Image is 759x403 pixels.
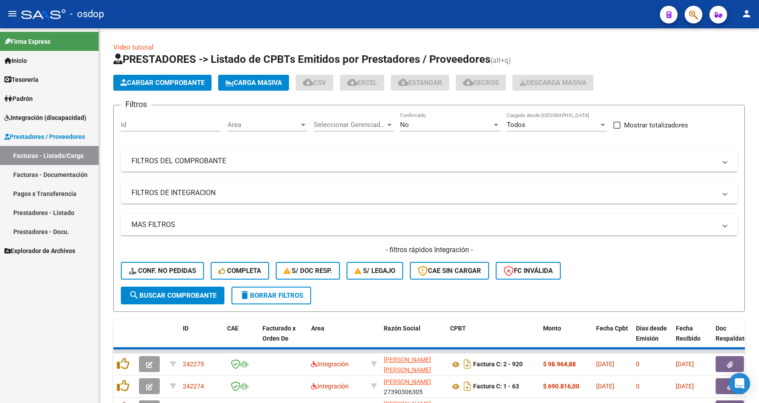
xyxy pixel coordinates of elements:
[520,79,586,87] span: Descarga Masiva
[303,79,326,87] span: CSV
[632,319,672,358] datatable-header-cell: Días desde Emisión
[462,379,473,393] i: Descargar documento
[4,94,33,104] span: Padrón
[311,325,324,332] span: Area
[183,361,204,368] span: 242275
[311,383,349,390] span: Integración
[129,290,139,300] mat-icon: search
[129,292,216,299] span: Buscar Comprobante
[4,132,85,142] span: Prestadores / Proveedores
[543,383,579,390] strong: $ 690.816,00
[311,361,349,368] span: Integración
[4,113,86,123] span: Integración (discapacidad)
[121,182,737,203] mat-expansion-panel-header: FILTROS DE INTEGRACION
[4,75,39,84] span: Tesorería
[507,121,525,129] span: Todos
[131,156,716,166] mat-panel-title: FILTROS DEL COMPROBANTE
[636,383,640,390] span: 0
[380,319,447,358] datatable-header-cell: Razón Social
[716,325,755,342] span: Doc Respaldatoria
[543,361,576,368] strong: $ 98.964,88
[496,262,561,280] button: FC Inválida
[400,121,409,129] span: No
[219,267,261,275] span: Completa
[70,4,104,24] span: - osdop
[384,355,443,373] div: 27304891969
[121,262,204,280] button: Conf. no pedidas
[239,290,250,300] mat-icon: delete
[463,79,499,87] span: Gecros
[741,8,752,19] mat-icon: person
[227,325,239,332] span: CAE
[262,325,296,342] span: Facturado x Orden De
[384,356,431,373] span: [PERSON_NAME] [PERSON_NAME]
[347,77,358,88] mat-icon: cloud_download
[636,361,640,368] span: 0
[450,325,466,332] span: CPBT
[314,121,385,129] span: Seleccionar Gerenciador
[227,121,299,129] span: Area
[225,79,282,87] span: Carga Masiva
[463,77,474,88] mat-icon: cloud_download
[456,75,506,91] button: Gecros
[596,325,628,332] span: Fecha Cpbt
[121,150,737,172] mat-expansion-panel-header: FILTROS DEL COMPROBANTE
[131,220,716,230] mat-panel-title: MAS FILTROS
[7,8,18,19] mat-icon: menu
[239,292,303,299] span: Borrar Filtros
[308,319,367,358] datatable-header-cell: Area
[462,357,473,371] i: Descargar documento
[284,267,332,275] span: S/ Doc Resp.
[593,319,632,358] datatable-header-cell: Fecha Cpbt
[676,325,701,342] span: Fecha Recibido
[729,373,750,394] div: Open Intercom Messenger
[347,79,377,87] span: EXCEL
[183,325,189,332] span: ID
[303,77,313,88] mat-icon: cloud_download
[384,377,443,395] div: 27390306305
[129,267,196,275] span: Conf. no pedidas
[296,75,333,91] button: CSV
[398,79,442,87] span: Estandar
[211,262,269,280] button: Completa
[231,287,311,304] button: Borrar Filtros
[113,75,212,91] button: Cargar Comprobante
[410,262,489,280] button: CAE SIN CARGAR
[340,75,384,91] button: EXCEL
[218,75,289,91] button: Carga Masiva
[113,43,154,51] a: Video tutorial
[418,267,481,275] span: CAE SIN CARGAR
[539,319,593,358] datatable-header-cell: Monto
[512,75,593,91] app-download-masive: Descarga masiva de comprobantes (adjuntos)
[354,267,395,275] span: S/ legajo
[672,319,712,358] datatable-header-cell: Fecha Recibido
[447,319,539,358] datatable-header-cell: CPBT
[113,53,490,65] span: PRESTADORES -> Listado de CPBTs Emitidos por Prestadores / Proveedores
[183,383,204,390] span: 242274
[121,287,224,304] button: Buscar Comprobante
[490,56,511,65] span: (alt+q)
[276,262,340,280] button: S/ Doc Resp.
[121,245,737,255] h4: - filtros rápidos Integración -
[179,319,223,358] datatable-header-cell: ID
[676,361,694,368] span: [DATE]
[543,325,561,332] span: Monto
[676,383,694,390] span: [DATE]
[4,246,75,256] span: Explorador de Archivos
[121,98,151,111] h3: Filtros
[4,56,27,65] span: Inicio
[624,120,688,130] span: Mostrar totalizadores
[347,262,403,280] button: S/ legajo
[504,267,553,275] span: FC Inválida
[391,75,449,91] button: Estandar
[596,361,614,368] span: [DATE]
[596,383,614,390] span: [DATE]
[398,77,408,88] mat-icon: cloud_download
[4,37,50,46] span: Firma Express
[512,75,593,91] button: Descarga Masiva
[131,188,716,198] mat-panel-title: FILTROS DE INTEGRACION
[223,319,259,358] datatable-header-cell: CAE
[473,383,519,390] strong: Factura C: 1 - 63
[259,319,308,358] datatable-header-cell: Facturado x Orden De
[121,214,737,235] mat-expansion-panel-header: MAS FILTROS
